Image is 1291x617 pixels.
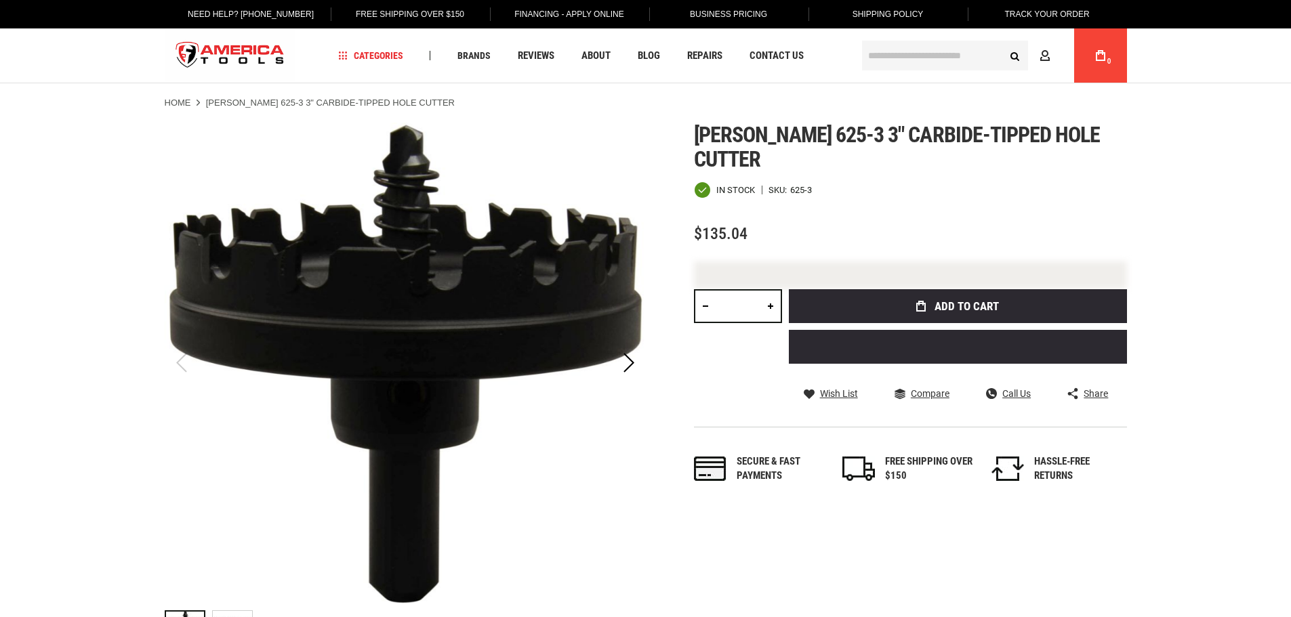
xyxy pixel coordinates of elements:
[769,186,790,194] strong: SKU
[451,47,497,65] a: Brands
[632,47,666,65] a: Blog
[165,30,296,81] img: America Tools
[687,51,722,61] span: Repairs
[804,387,858,400] a: Wish List
[165,123,646,603] img: GREENLEE 625-3 3" CARBIDE-TIPPED HOLE CUTTER
[842,456,875,481] img: shipping
[737,454,825,484] div: Secure & fast payments
[991,456,1024,481] img: returns
[853,9,924,19] span: Shipping Policy
[681,47,729,65] a: Repairs
[165,30,296,81] a: store logo
[694,122,1101,172] span: [PERSON_NAME] 625-3 3" carbide-tipped hole cutter
[820,389,858,398] span: Wish List
[1084,389,1108,398] span: Share
[165,97,191,109] a: Home
[575,47,617,65] a: About
[935,301,999,312] span: Add to Cart
[716,186,755,194] span: In stock
[332,47,409,65] a: Categories
[911,389,949,398] span: Compare
[512,47,560,65] a: Reviews
[694,182,755,198] div: Availability
[206,98,455,108] strong: [PERSON_NAME] 625-3 3" CARBIDE-TIPPED HOLE CUTTER
[750,51,804,61] span: Contact Us
[338,51,403,60] span: Categories
[895,387,949,400] a: Compare
[789,289,1127,323] button: Add to Cart
[518,51,554,61] span: Reviews
[1107,58,1111,65] span: 0
[743,47,810,65] a: Contact Us
[694,224,747,243] span: $135.04
[457,51,491,60] span: Brands
[1088,28,1113,83] a: 0
[1002,389,1031,398] span: Call Us
[986,387,1031,400] a: Call Us
[612,123,646,603] div: Next
[638,51,660,61] span: Blog
[885,454,973,484] div: FREE SHIPPING OVER $150
[581,51,611,61] span: About
[1034,454,1122,484] div: HASSLE-FREE RETURNS
[790,186,812,194] div: 625-3
[1002,43,1028,68] button: Search
[694,456,726,481] img: payments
